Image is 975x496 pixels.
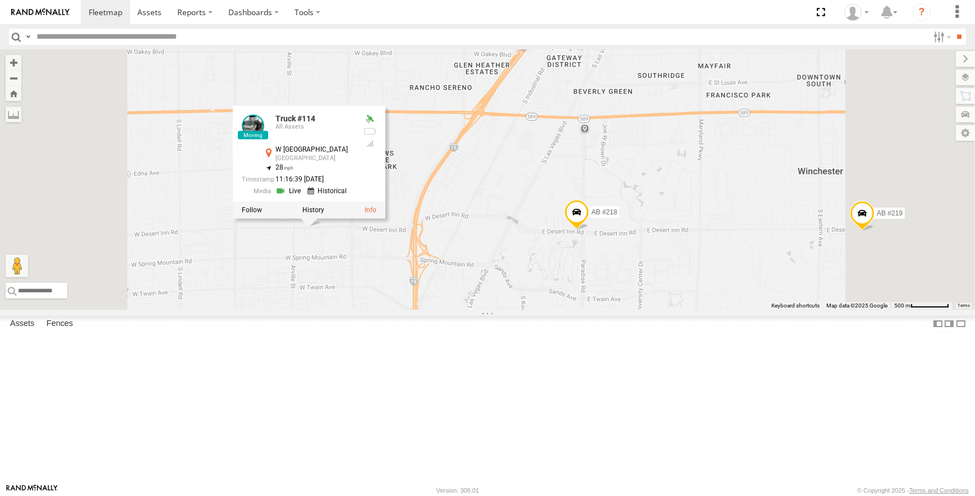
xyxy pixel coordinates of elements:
div: Date/time of location update [242,176,354,183]
a: View Asset Details [365,206,376,214]
label: Search Filter Options [929,29,953,45]
a: View Asset Details [242,115,264,137]
label: Dock Summary Table to the Left [932,316,944,332]
a: View Historical Media Streams [307,186,350,196]
div: Valid GPS Fix [363,115,376,124]
a: Terms and Conditions [909,487,969,494]
i: ? [913,3,931,21]
div: Version: 308.01 [436,487,479,494]
label: Dock Summary Table to the Right [944,316,955,332]
label: Fences [41,316,79,332]
span: 500 m [894,302,910,309]
button: Zoom out [6,70,21,86]
label: View Asset History [302,206,324,214]
div: W [GEOGRAPHIC_DATA] [275,146,354,154]
label: Measure [6,107,21,122]
span: AB #219 [877,209,903,217]
button: Zoom in [6,55,21,70]
label: Realtime tracking of Asset [242,206,262,214]
button: Keyboard shortcuts [771,302,820,310]
a: Truck #114 [275,114,315,123]
span: AB #218 [591,208,617,216]
a: View Live Media Streams [275,186,304,196]
label: Search Query [24,29,33,45]
div: © Copyright 2025 - [857,487,969,494]
span: Map data ©2025 Google [826,302,887,309]
label: Map Settings [956,125,975,141]
a: Visit our Website [6,485,58,496]
div: [GEOGRAPHIC_DATA] [275,155,354,162]
div: Last Event GSM Signal Strength [363,139,376,148]
a: Terms (opens in new tab) [958,304,970,308]
button: Zoom Home [6,86,21,101]
span: 28 [275,163,293,171]
div: Dakota Roehl [840,4,873,21]
img: rand-logo.svg [11,8,70,16]
div: All Assets [275,123,354,130]
button: Map Scale: 500 m per 65 pixels [891,302,953,310]
button: Drag Pegman onto the map to open Street View [6,255,28,277]
label: Assets [4,316,40,332]
div: No battery health information received from this device. [363,127,376,136]
label: Hide Summary Table [955,316,967,332]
